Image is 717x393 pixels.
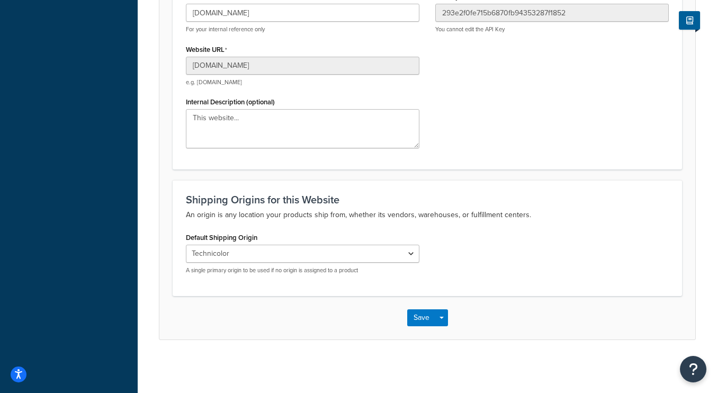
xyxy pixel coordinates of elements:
[186,266,419,274] p: A single primary origin to be used if no origin is assigned to a product
[186,78,419,86] p: e.g. [DOMAIN_NAME]
[680,356,706,382] button: Open Resource Center
[186,234,257,242] label: Default Shipping Origin
[186,194,669,206] h3: Shipping Origins for this Website
[435,25,669,33] p: You cannot edit the API Key
[679,11,700,30] button: Show Help Docs
[407,309,436,326] button: Save
[186,109,419,148] textarea: This website...
[186,98,275,106] label: Internal Description (optional)
[435,4,669,22] input: XDL713J089NBV22
[186,25,419,33] p: For your internal reference only
[186,209,669,221] p: An origin is any location your products ship from, whether its vendors, warehouses, or fulfillmen...
[186,46,227,54] label: Website URL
